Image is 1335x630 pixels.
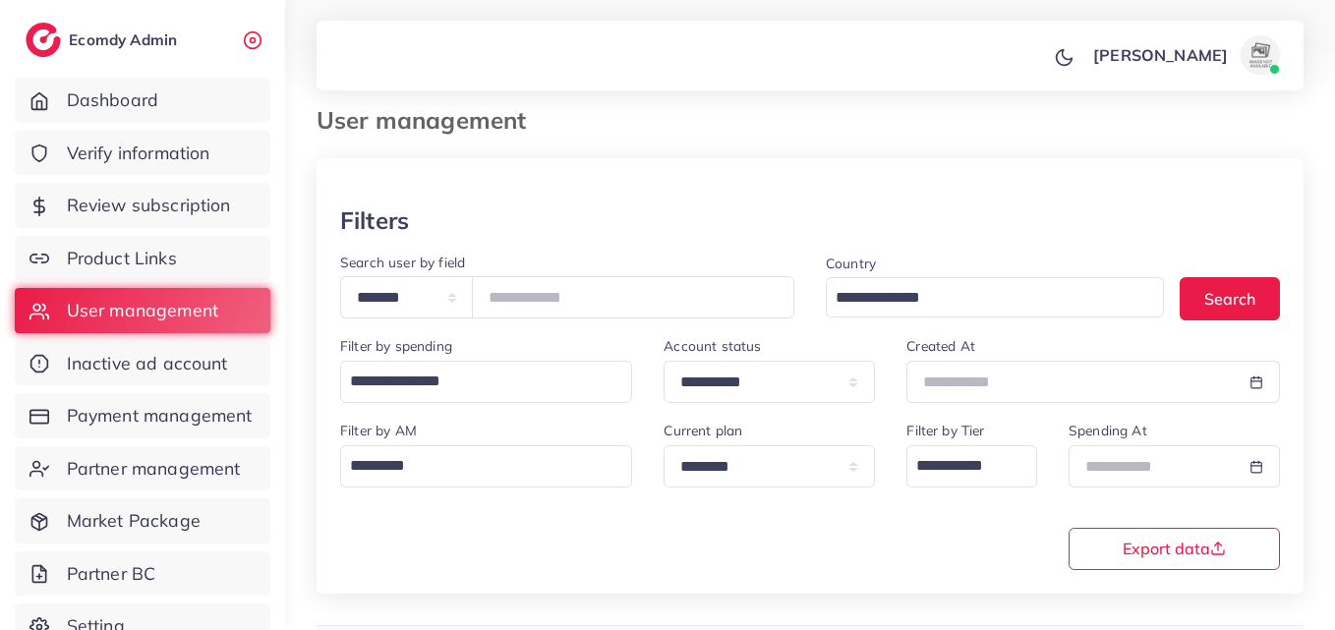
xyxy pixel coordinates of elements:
[67,351,228,376] span: Inactive ad account
[1180,277,1280,319] button: Search
[664,421,742,440] label: Current plan
[15,78,270,123] a: Dashboard
[26,23,182,57] a: logoEcomdy Admin
[906,336,975,356] label: Created At
[664,336,761,356] label: Account status
[15,183,270,228] a: Review subscription
[829,283,1138,314] input: Search for option
[340,421,417,440] label: Filter by AM
[15,446,270,491] a: Partner management
[343,449,607,483] input: Search for option
[15,393,270,438] a: Payment management
[340,253,465,272] label: Search user by field
[1069,528,1280,570] button: Export data
[67,141,210,166] span: Verify information
[340,361,632,403] div: Search for option
[67,456,241,482] span: Partner management
[906,445,1037,487] div: Search for option
[909,449,1012,483] input: Search for option
[340,336,452,356] label: Filter by spending
[15,498,270,544] a: Market Package
[67,508,201,534] span: Market Package
[15,288,270,333] a: User management
[826,254,876,273] label: Country
[343,365,607,398] input: Search for option
[69,30,182,49] h2: Ecomdy Admin
[340,445,632,487] div: Search for option
[15,236,270,281] a: Product Links
[826,277,1164,317] div: Search for option
[67,561,156,587] span: Partner BC
[67,298,218,323] span: User management
[67,246,177,271] span: Product Links
[15,341,270,386] a: Inactive ad account
[317,106,542,135] h3: User management
[67,87,158,113] span: Dashboard
[67,403,253,429] span: Payment management
[67,193,231,218] span: Review subscription
[15,131,270,176] a: Verify information
[1069,421,1147,440] label: Spending At
[906,421,984,440] label: Filter by Tier
[15,551,270,597] a: Partner BC
[26,23,61,57] img: logo
[1123,541,1226,556] span: Export data
[340,206,409,235] h3: Filters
